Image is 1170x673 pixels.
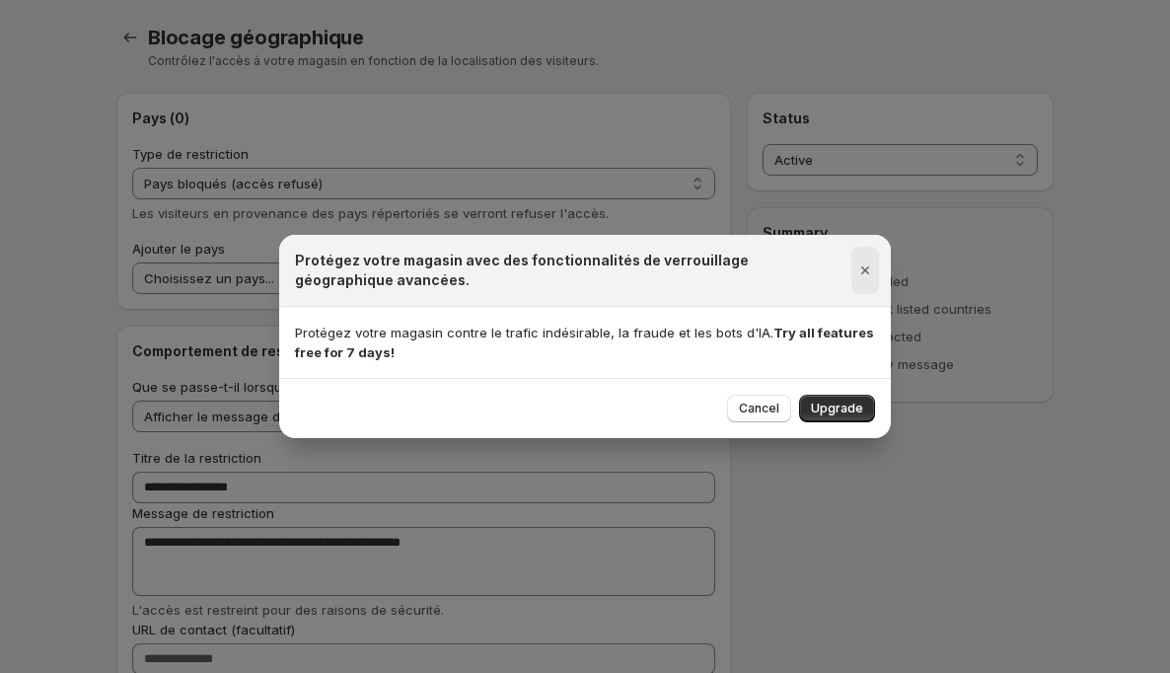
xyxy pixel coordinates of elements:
[295,323,875,362] p: Protégez votre magasin contre le trafic indésirable, la fraude et les bots d'IA.
[851,247,879,294] button: Close
[739,401,779,416] span: Cancel
[811,401,863,416] span: Upgrade
[295,251,840,290] h2: Protégez votre magasin avec des fonctionnalités de verrouillage géographique avancées.
[799,395,875,422] button: Upgrade
[727,395,791,422] button: Cancel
